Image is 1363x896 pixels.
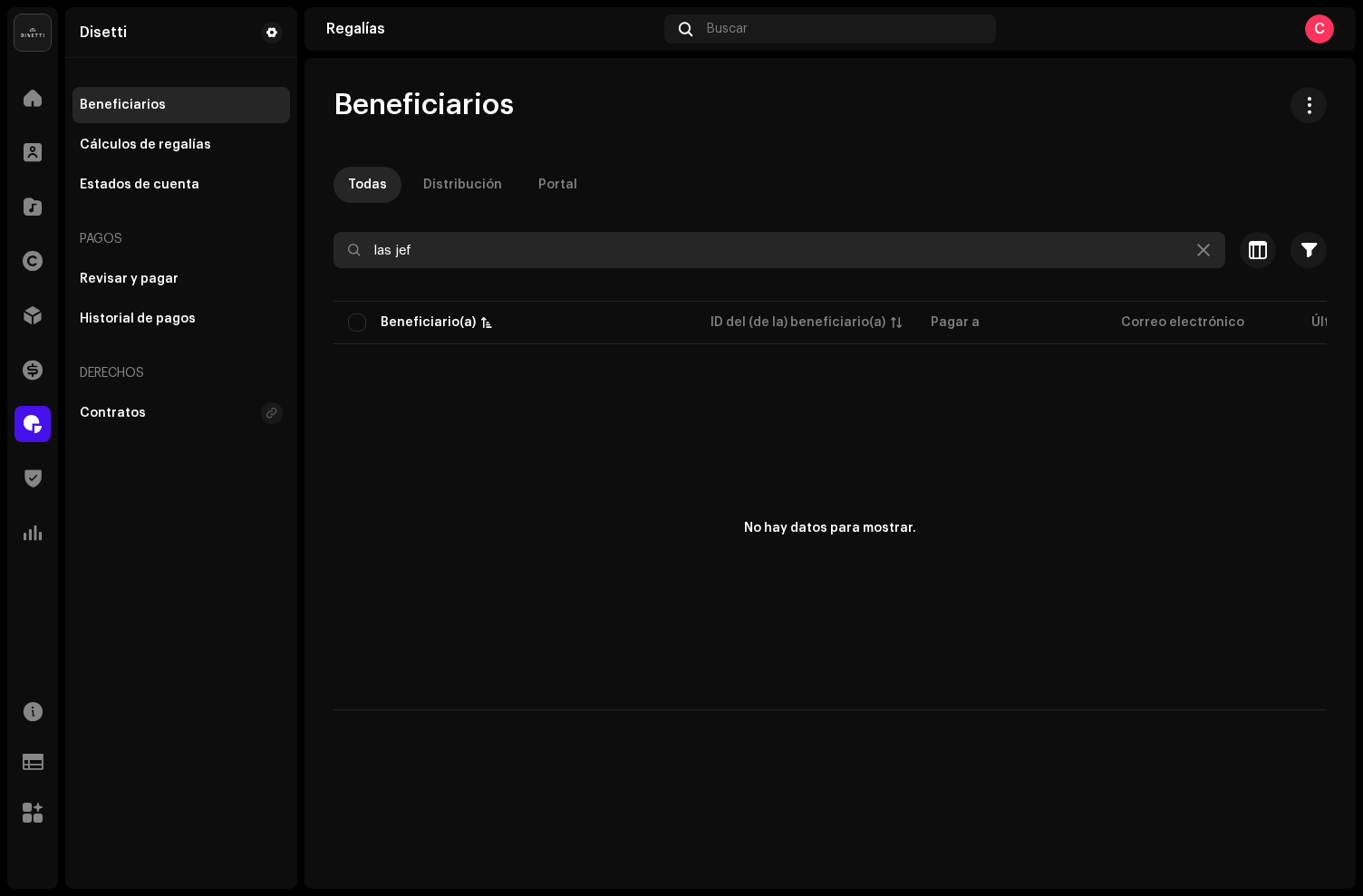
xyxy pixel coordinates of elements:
[80,98,166,112] div: Beneficiarios
[80,178,199,192] div: Estados de cuenta
[333,87,514,123] span: Beneficiarios
[72,217,290,261] re-a-nav-header: Pagos
[80,406,146,420] div: Contratos
[72,87,290,123] re-m-nav-item: Beneficiarios
[1305,14,1334,43] div: C
[80,272,179,286] div: Revisar y pagar
[72,301,290,337] re-m-nav-item: Historial de pagos
[72,395,290,431] re-m-nav-item: Contratos
[326,22,657,36] div: Regalías
[80,25,127,40] div: Disetti
[80,312,196,326] div: Historial de pagos
[707,22,748,36] span: Buscar
[72,352,290,395] re-a-nav-header: Derechos
[72,127,290,163] re-m-nav-item: Cálculos de regalías
[72,261,290,297] re-m-nav-item: Revisar y pagar
[72,167,290,203] re-m-nav-item: Estados de cuenta
[333,232,1225,268] input: Buscar
[14,14,51,51] img: 02a7c2d3-3c89-4098-b12f-2ff2945c95ee
[538,167,577,203] div: Portal
[423,167,502,203] div: Distribución
[80,138,211,152] div: Cálculos de regalías
[348,167,387,203] div: Todas
[744,519,916,538] div: No hay datos para mostrar.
